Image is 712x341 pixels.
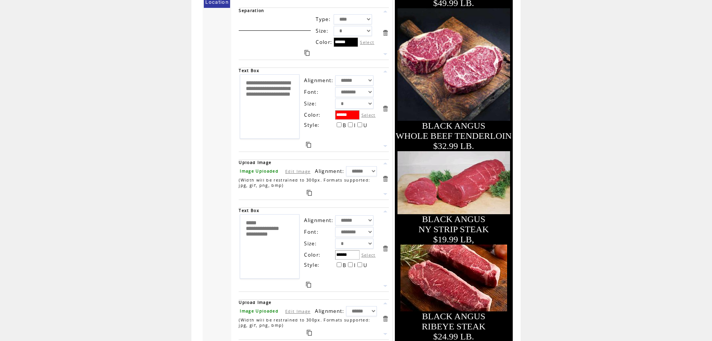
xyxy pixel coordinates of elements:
span: Color: [304,251,321,258]
span: Color: [316,39,332,45]
a: Duplicate this item [304,50,310,56]
a: Move this item up [382,208,389,215]
a: Move this item down [382,330,389,338]
span: Style: [304,122,319,128]
span: U [363,122,367,129]
img: images [400,245,507,311]
span: Text Box [239,68,259,73]
a: Delete this item [382,175,389,182]
span: Size: [316,27,328,34]
label: Select [361,252,376,258]
a: Move this item up [382,68,389,75]
span: Text Box [239,208,259,213]
a: Move this item up [382,300,389,307]
span: Font: [304,228,319,235]
a: Delete this item [382,315,389,322]
a: Delete this item [382,29,389,36]
span: Type: [316,16,331,23]
img: images [397,151,510,214]
img: images [397,8,510,121]
a: Duplicate this item [307,190,312,196]
span: U [363,262,367,269]
font: BLACK ANGUS NY STRIP STEAK $19.99 LB, [418,214,489,244]
span: Color: [304,111,321,118]
a: Move this item down [382,282,389,290]
a: Move this item up [382,8,389,15]
a: Move this item up [382,160,389,167]
a: Duplicate this item [306,142,311,148]
span: Image Uploaded [240,168,278,174]
span: Separation [239,8,264,13]
label: Select [361,112,376,118]
span: Size: [304,240,317,247]
a: Edit Image [285,168,310,174]
span: Font: [304,89,319,95]
a: Move this item down [382,143,389,150]
span: B [343,122,346,129]
span: Alignment: [315,308,344,314]
a: Edit Image [285,308,310,314]
span: Size: [304,100,317,107]
a: Delete this item [382,105,389,112]
a: Move this item down [382,191,389,198]
a: Duplicate this item [306,282,311,288]
span: I [354,262,356,269]
span: Upload Image [239,300,271,305]
a: Delete this item [382,245,389,252]
span: Alignment: [315,168,344,174]
a: Move this item down [382,51,389,58]
label: Select [360,39,374,45]
span: Upload Image [239,160,271,165]
span: (Width will be restrained to 300px. Formats supported: jpg, gif, png, bmp) [239,177,370,188]
span: Style: [304,261,319,268]
span: I [354,122,356,129]
span: B [343,262,346,269]
a: Duplicate this item [307,330,312,336]
span: Image Uploaded [240,308,278,314]
span: Alignment: [304,77,333,84]
span: (Width will be restrained to 300px. Formats supported: jpg, gif, png, bmp) [239,317,370,328]
span: Alignment: [304,217,333,224]
font: BLACK ANGUS WHOLE BEEF TENDERLOIN $32.99 LB. [396,121,512,151]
